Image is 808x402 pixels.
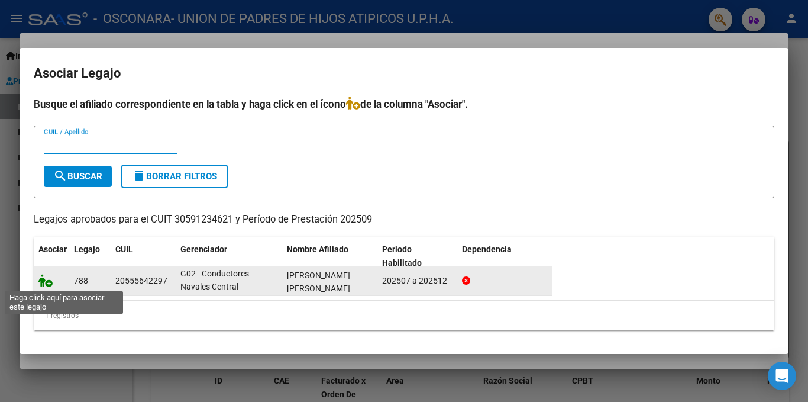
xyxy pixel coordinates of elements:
[287,271,350,294] span: GODOY CAMPOS MATEO BENJAMIN
[53,171,102,182] span: Buscar
[53,169,67,183] mat-icon: search
[282,237,377,276] datatable-header-cell: Nombre Afiliado
[34,301,774,330] div: 1 registros
[34,62,774,85] h2: Asociar Legajo
[74,245,100,254] span: Legajo
[111,237,176,276] datatable-header-cell: CUIL
[132,169,146,183] mat-icon: delete
[180,245,227,254] span: Gerenciador
[382,245,422,268] span: Periodo Habilitado
[377,237,457,276] datatable-header-cell: Periodo Habilitado
[287,245,348,254] span: Nombre Afiliado
[69,237,111,276] datatable-header-cell: Legajo
[34,213,774,227] p: Legajos aprobados para el CUIT 30591234621 y Período de Prestación 202509
[462,245,512,254] span: Dependencia
[38,245,67,254] span: Asociar
[180,269,249,292] span: G02 - Conductores Navales Central
[44,166,112,187] button: Buscar
[768,362,796,390] div: Open Intercom Messenger
[121,165,228,188] button: Borrar Filtros
[34,97,774,112] h4: Busque el afiliado correspondiente en la tabla y haga click en el ícono de la columna "Asociar".
[176,237,282,276] datatable-header-cell: Gerenciador
[457,237,552,276] datatable-header-cell: Dependencia
[34,237,69,276] datatable-header-cell: Asociar
[132,171,217,182] span: Borrar Filtros
[74,276,88,285] span: 788
[115,274,167,288] div: 20555642297
[382,274,453,288] div: 202507 a 202512
[115,245,133,254] span: CUIL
